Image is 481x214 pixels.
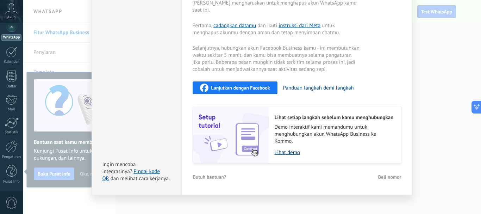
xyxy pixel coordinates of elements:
span: Akun [7,15,16,20]
div: Pusat Info [1,179,22,184]
button: Butuh bantuan? [193,172,227,182]
div: WhatsApp [1,34,21,41]
a: instruksi dari Meta [279,22,320,29]
div: Kalender [1,60,22,64]
span: Beli nomor [378,175,401,179]
span: dan melihat cara kerjanya. [111,175,170,182]
div: Statistik [1,130,22,135]
button: Beli nomor [378,172,402,182]
span: Demo interaktif kami memandumu untuk menghubungkan akun WhatsApp Business ke Kommo. [275,124,394,145]
span: Butuh bantuan? [193,175,226,179]
button: Lanjutkan dengan Facebook [193,81,277,94]
div: Mail [1,107,22,112]
a: Lihat demo [275,149,394,156]
span: Selanjutnya, hubungkan akun Facebook Business kamu - ini membutuhkan waktu sekitar 5 menit, dan k... [193,45,360,73]
span: Ingin mencoba integrasinya? [102,161,136,175]
span: Lanjutkan dengan Facebook [211,85,270,90]
button: Panduan langkah demi langkah [283,85,354,91]
span: Pertama, dan ikuti untuk menghapus akunmu dengan aman dan tetap menyimpan chatmu. [193,22,360,36]
div: Daftar [1,84,22,89]
a: Pindai kode QR [102,168,160,182]
h2: Lihat setiap langkah sebelum kamu menghubungkan [275,114,394,121]
div: Pengaturan [1,155,22,159]
a: cadangkan datamu [213,22,256,29]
